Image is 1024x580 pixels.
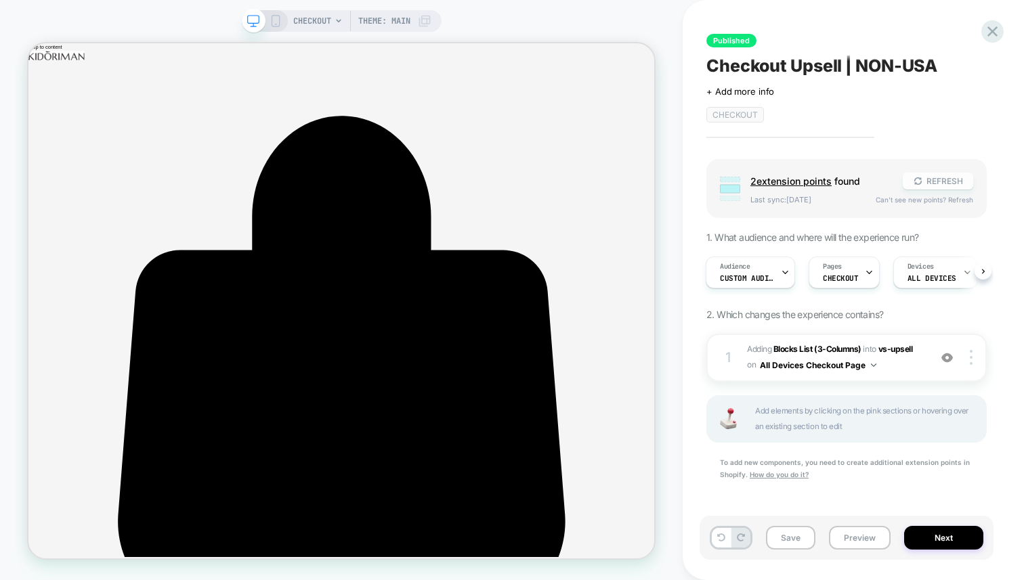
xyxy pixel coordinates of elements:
[970,350,973,365] img: close
[714,408,742,429] img: Joystick
[760,357,876,374] button: All Devices Checkout Page
[863,344,876,354] span: INTO
[941,352,953,363] img: crossed eye
[755,403,972,434] span: Add elements by clicking on the pink sections or hovering over an existing section to edit
[720,273,774,283] span: Custom Audience
[876,196,973,204] span: Can't see new points? Refresh
[706,34,756,47] span: Published
[706,86,774,97] span: + Add more info
[747,357,756,372] span: on
[750,175,832,187] span: 2 extension point s
[706,456,987,481] div: To add new components, you need to create additional extension points in Shopify.
[903,173,973,189] button: REFRESH
[706,231,918,243] span: 1. What audience and where will the experience run?
[829,526,891,550] button: Preview
[750,175,889,187] span: found
[747,344,861,354] span: Adding
[773,344,861,354] b: Blocks List (3-Columns)
[750,195,862,204] span: Last sync: [DATE]
[766,526,815,550] button: Save
[871,363,876,367] img: down arrow
[908,273,956,283] span: ALL DEVICES
[358,10,410,32] span: Theme: MAIN
[720,262,750,271] span: Audience
[823,262,842,271] span: Pages
[293,10,331,32] span: CHECKOUT
[706,107,764,122] span: Checkout
[908,262,934,271] span: Devices
[904,526,983,550] button: Next
[878,344,913,354] span: vs-upsell
[706,55,937,76] span: Checkout Upsell | NON-USA
[750,470,809,478] u: How do you do it?
[706,309,883,320] span: 2. Which changes the experience contains?
[721,345,735,370] div: 1
[823,273,859,283] span: CHECKOUT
